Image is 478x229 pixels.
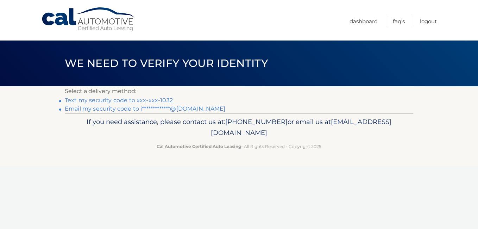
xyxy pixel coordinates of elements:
a: Logout [420,16,437,27]
strong: Cal Automotive Certified Auto Leasing [157,144,241,149]
a: FAQ's [393,16,405,27]
a: Cal Automotive [41,7,136,32]
span: We need to verify your identity [65,57,268,70]
a: Dashboard [350,16,378,27]
a: Text my security code to xxx-xxx-1032 [65,97,173,104]
span: [PHONE_NUMBER] [225,118,288,126]
p: Select a delivery method: [65,86,413,96]
p: - All Rights Reserved - Copyright 2025 [69,143,409,150]
p: If you need assistance, please contact us at: or email us at [69,116,409,139]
